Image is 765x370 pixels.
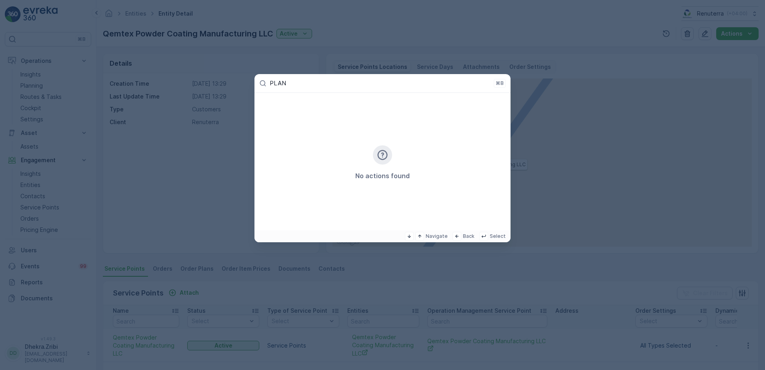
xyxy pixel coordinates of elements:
button: ⌘B [494,79,506,88]
input: Search for pages or actions [270,80,491,86]
p: ⌘B [496,80,504,86]
p: No actions found [355,171,410,181]
p: Navigate [426,233,448,239]
p: Select [490,233,506,239]
p: Back [463,233,475,239]
div: Search for pages or actions [254,93,511,230]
